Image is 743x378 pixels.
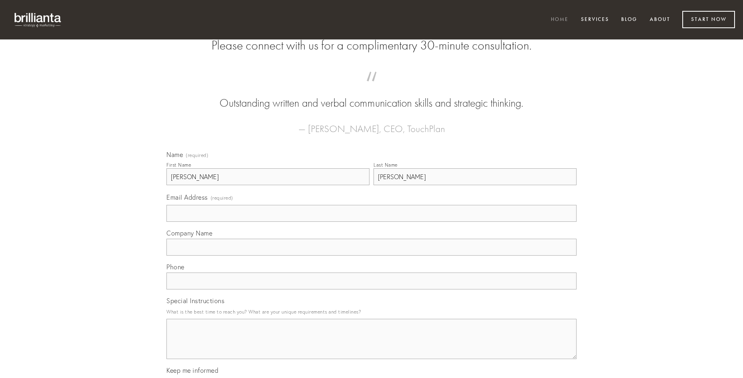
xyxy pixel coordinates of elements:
[166,297,224,305] span: Special Instructions
[166,193,208,201] span: Email Address
[576,13,614,27] a: Services
[682,11,735,28] a: Start Now
[166,229,212,237] span: Company Name
[166,162,191,168] div: First Name
[166,263,185,271] span: Phone
[179,80,564,95] span: “
[8,8,68,31] img: brillianta - research, strategy, marketing
[211,192,233,203] span: (required)
[644,13,675,27] a: About
[166,306,577,317] p: What is the best time to reach you? What are your unique requirements and timelines?
[546,13,574,27] a: Home
[616,13,642,27] a: Blog
[374,162,398,168] div: Last Name
[166,38,577,53] h2: Please connect with us for a complimentary 30-minute consultation.
[186,153,208,158] span: (required)
[166,151,183,159] span: Name
[179,111,564,137] figcaption: — [PERSON_NAME], CEO, TouchPlan
[179,80,564,111] blockquote: Outstanding written and verbal communication skills and strategic thinking.
[166,366,218,374] span: Keep me informed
